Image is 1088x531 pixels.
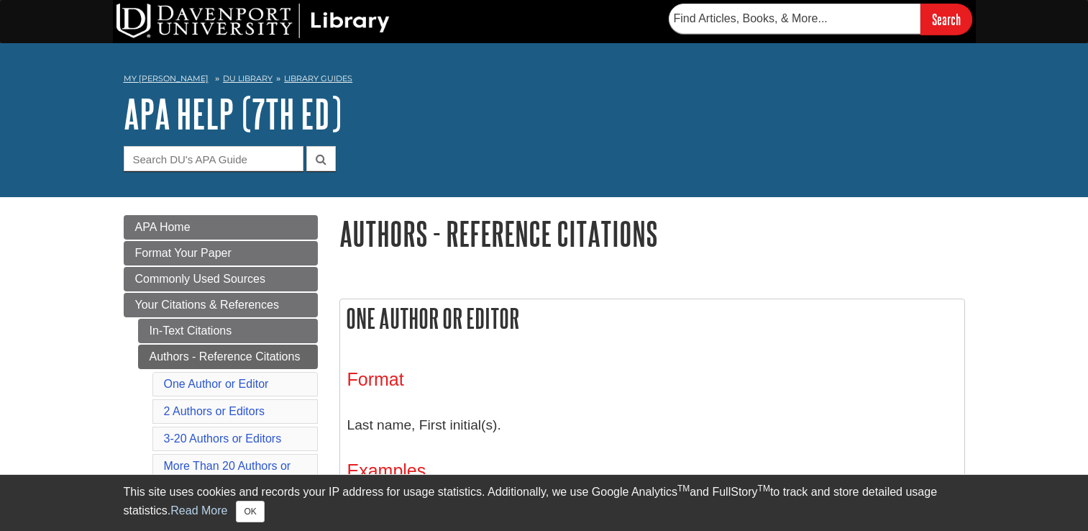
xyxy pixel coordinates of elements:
[124,293,318,317] a: Your Citations & References
[138,345,318,369] a: Authors - Reference Citations
[135,273,265,285] span: Commonly Used Sources
[236,501,264,522] button: Close
[164,378,269,390] a: One Author or Editor
[164,405,265,417] a: 2 Authors or Editors
[677,484,690,494] sup: TM
[135,247,232,259] span: Format Your Paper
[124,215,318,240] a: APA Home
[116,4,390,38] img: DU Library
[124,267,318,291] a: Commonly Used Sources
[223,73,273,83] a: DU Library
[124,73,209,85] a: My [PERSON_NAME]
[124,69,965,92] nav: breadcrumb
[164,432,282,445] a: 3-20 Authors or Editors
[135,299,279,311] span: Your Citations & References
[339,215,965,252] h1: Authors - Reference Citations
[164,460,291,489] a: More Than 20 Authors or Editors
[170,504,227,517] a: Read More
[124,484,965,522] div: This site uses cookies and records your IP address for usage statistics. Additionally, we use Goo...
[124,91,342,136] a: APA Help (7th Ed)
[669,4,920,34] input: Find Articles, Books, & More...
[340,299,964,337] h2: One Author or Editor
[920,4,972,35] input: Search
[138,319,318,343] a: In-Text Citations
[347,460,957,481] h3: Examples
[284,73,352,83] a: Library Guides
[124,146,303,171] input: Search DU's APA Guide
[347,404,957,446] p: Last name, First initial(s).
[669,4,972,35] form: Searches DU Library's articles, books, and more
[758,484,770,494] sup: TM
[347,369,957,390] h3: Format
[124,241,318,265] a: Format Your Paper
[135,221,191,233] span: APA Home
